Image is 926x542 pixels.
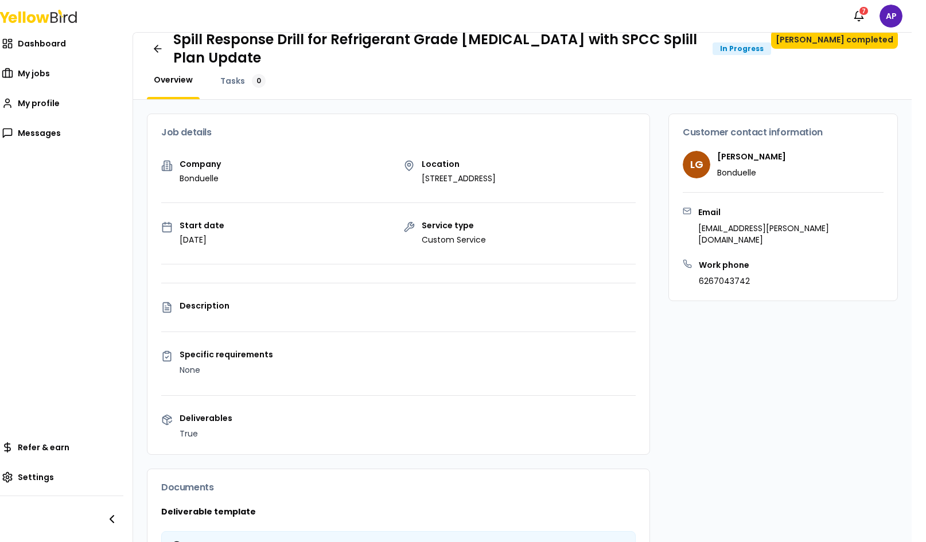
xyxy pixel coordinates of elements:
[698,206,884,218] h3: Email
[161,506,636,517] h3: Deliverable template
[180,363,636,377] p: None
[180,350,636,358] p: Specific requirements
[18,442,69,453] span: Refer & earn
[713,42,771,55] div: In Progress
[180,221,224,229] p: Start date
[220,75,245,87] span: Tasks
[173,30,703,67] h1: Spill Response Drill for Refrigerant Grade [MEDICAL_DATA] with SPCC Splill Plan Update
[18,127,61,139] span: Messages
[147,74,200,85] a: Overview
[771,30,898,49] button: [PERSON_NAME] completed
[422,160,496,168] p: Location
[422,173,496,184] p: [STREET_ADDRESS]
[717,151,786,162] h4: [PERSON_NAME]
[180,427,636,440] p: True
[213,74,273,88] a: Tasks0
[180,414,636,422] p: Deliverables
[683,128,884,137] h3: Customer contact information
[180,302,636,310] p: Description
[880,5,902,28] span: AP
[18,98,60,109] span: My profile
[683,151,710,178] span: LG
[847,5,870,28] button: 7
[154,74,193,85] span: Overview
[698,223,884,245] p: [EMAIL_ADDRESS][PERSON_NAME][DOMAIN_NAME]
[161,128,636,137] h3: Job details
[180,173,221,184] p: Bonduelle
[422,234,486,245] p: Custom Service
[161,483,636,492] h3: Documents
[18,68,50,79] span: My jobs
[18,38,66,49] span: Dashboard
[180,234,224,245] p: [DATE]
[858,6,869,16] div: 7
[18,471,54,483] span: Settings
[422,221,486,229] p: Service type
[252,74,266,88] div: 0
[699,275,750,287] p: 6267043742
[717,167,786,178] p: Bonduelle
[180,160,221,168] p: Company
[699,259,750,271] h3: Work phone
